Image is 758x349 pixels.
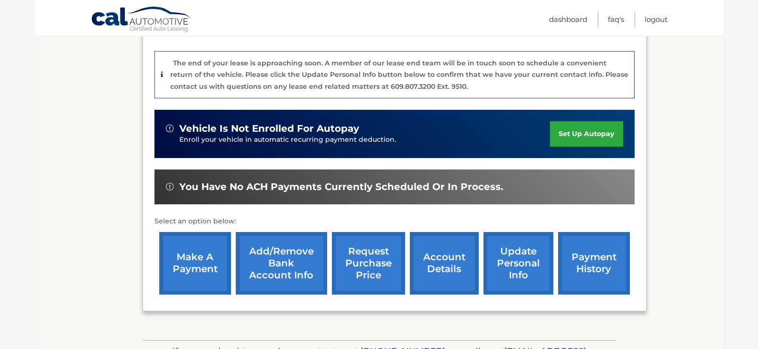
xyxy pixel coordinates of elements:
[410,232,479,295] a: account details
[166,183,174,190] img: alert-white.svg
[645,11,668,27] a: Logout
[608,11,624,27] a: FAQ's
[332,232,405,295] a: request purchase price
[166,125,174,132] img: alert-white.svg
[549,11,587,27] a: Dashboard
[159,232,231,295] a: make a payment
[170,59,628,91] p: The end of your lease is approaching soon. A member of our lease end team will be in touch soon t...
[179,181,503,193] span: You have no ACH payments currently scheduled or in process.
[550,121,623,147] a: set up autopay
[483,232,553,295] a: update personal info
[236,232,327,295] a: Add/Remove bank account info
[179,123,359,135] span: vehicle is not enrolled for autopay
[154,216,635,227] p: Select an option below:
[179,135,550,145] p: Enroll your vehicle in automatic recurring payment deduction.
[558,232,630,295] a: payment history
[91,6,191,34] a: Cal Automotive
